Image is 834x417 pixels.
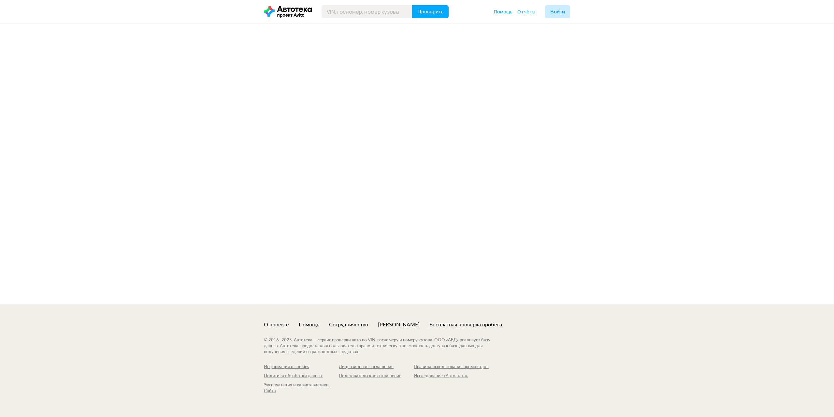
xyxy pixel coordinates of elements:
div: © 2016– 2025 . Автотека — сервис проверки авто по VIN, госномеру и номеру кузова. ООО «АБД» реали... [264,337,503,355]
span: Проверить [417,9,443,14]
a: Сотрудничество [329,321,368,328]
a: О проекте [264,321,289,328]
a: Правила использования промокодов [414,364,489,370]
a: Отчёты [517,8,535,15]
button: Войти [545,5,570,18]
a: [PERSON_NAME] [378,321,420,328]
a: Помощь [299,321,319,328]
a: Лицензионное соглашение [339,364,414,370]
a: Исследование «Автостата» [414,373,489,379]
a: Информация о cookies [264,364,339,370]
a: Эксплуатация и характеристики Сайта [264,382,339,394]
input: VIN, госномер, номер кузова [322,5,412,18]
span: Войти [550,9,565,14]
button: Проверить [412,5,449,18]
a: Пользовательское соглашение [339,373,414,379]
a: Политика обработки данных [264,373,339,379]
a: Бесплатная проверка пробега [429,321,502,328]
a: Помощь [494,8,512,15]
